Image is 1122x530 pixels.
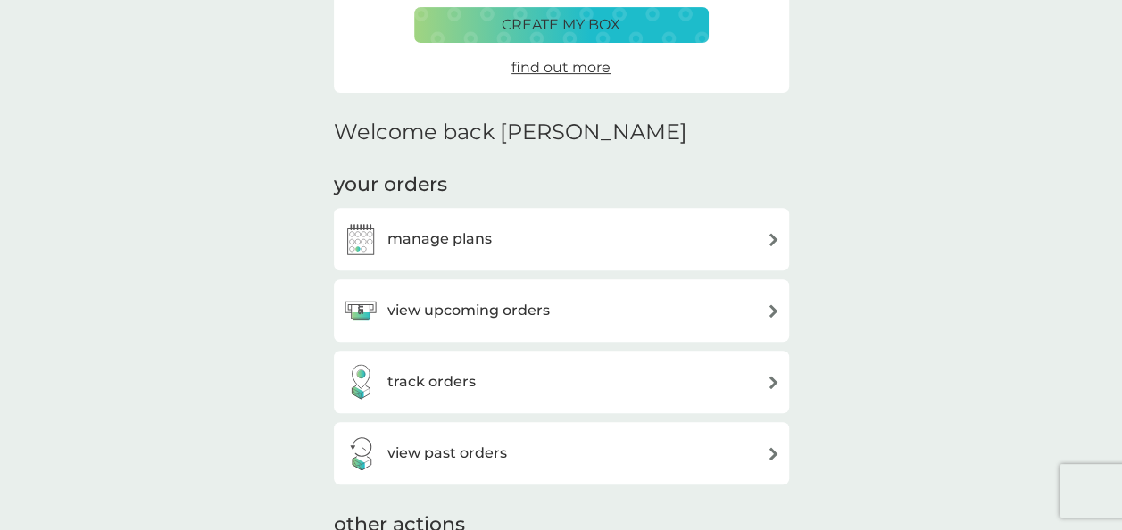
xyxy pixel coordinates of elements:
a: find out more [511,56,611,79]
img: arrow right [767,447,780,460]
button: create my box [414,7,709,43]
img: arrow right [767,376,780,389]
h3: track orders [387,370,476,393]
h3: view upcoming orders [387,299,550,322]
span: find out more [511,59,611,76]
img: arrow right [767,304,780,318]
p: create my box [502,13,620,37]
h2: Welcome back [PERSON_NAME] [334,120,687,145]
h3: view past orders [387,442,507,465]
h3: your orders [334,171,447,199]
h3: manage plans [387,228,492,251]
img: arrow right [767,233,780,246]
